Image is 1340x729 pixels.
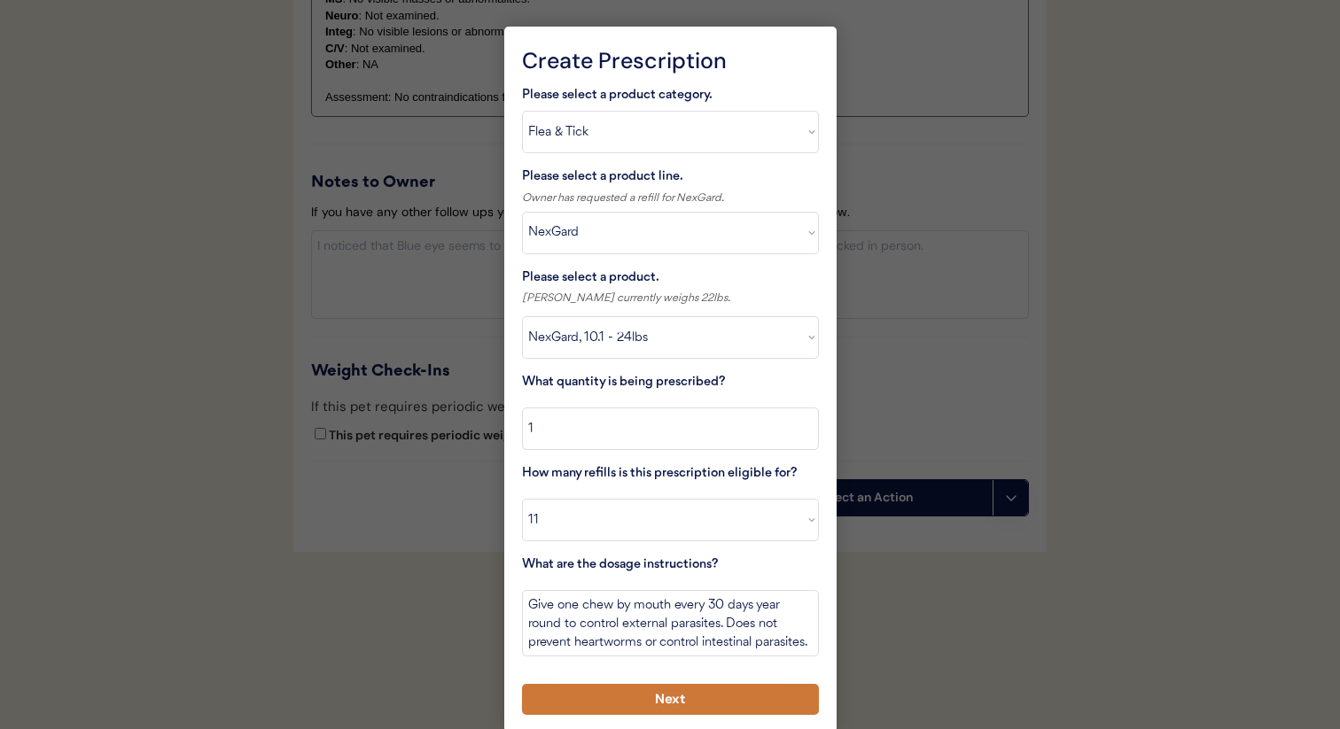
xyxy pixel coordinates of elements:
[522,44,819,78] div: Create Prescription
[522,85,819,107] div: Please select a product category.
[522,289,819,307] div: [PERSON_NAME] currently weighs 22lbs.
[522,555,819,577] div: What are the dosage instructions?
[522,463,819,485] div: How many refills is this prescription eligible for?
[522,407,819,450] input: Enter a number
[522,268,819,290] div: Please select a product.
[522,167,724,189] div: Please select a product line.
[522,684,819,715] button: Next
[522,372,819,394] div: What quantity is being prescribed?
[522,189,724,207] div: Owner has requested a refill for NexGard.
